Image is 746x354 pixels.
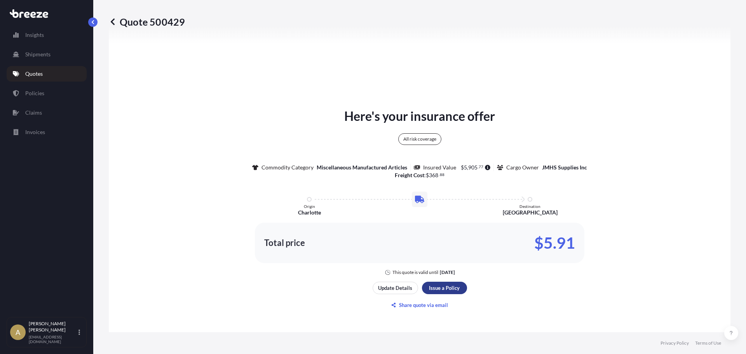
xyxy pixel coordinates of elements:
[29,321,77,333] p: [PERSON_NAME] [PERSON_NAME]
[25,109,42,117] p: Claims
[395,172,424,178] b: Freight Cost
[503,209,558,216] p: [GEOGRAPHIC_DATA]
[423,164,456,171] p: Insured Value
[264,239,305,247] p: Total price
[426,173,429,178] span: $
[344,107,495,126] p: Here's your insurance offer
[16,328,20,336] span: A
[7,124,87,140] a: Invoices
[399,301,448,309] p: Share quote via email
[464,165,467,170] span: 5
[378,284,412,292] p: Update Details
[7,47,87,62] a: Shipments
[261,164,314,171] p: Commodity Category
[25,89,44,97] p: Policies
[479,166,483,168] span: 77
[304,204,315,209] p: Origin
[478,166,479,168] span: .
[534,237,575,249] p: $5.91
[468,165,478,170] span: 905
[373,299,467,311] button: Share quote via email
[395,171,444,179] p: :
[461,165,464,170] span: $
[25,31,44,39] p: Insights
[429,173,438,178] span: 368
[440,269,455,276] p: [DATE]
[29,335,77,344] p: [EMAIL_ADDRESS][DOMAIN_NAME]
[398,133,441,145] div: All risk coverage
[392,269,438,276] p: This quote is valid until
[25,51,51,58] p: Shipments
[25,70,43,78] p: Quotes
[7,27,87,43] a: Insights
[422,282,467,294] button: Issue a Policy
[429,284,460,292] p: Issue a Policy
[695,340,721,346] a: Terms of Use
[7,85,87,101] a: Policies
[7,66,87,82] a: Quotes
[25,128,45,136] p: Invoices
[661,340,689,346] a: Privacy Policy
[467,165,468,170] span: ,
[519,204,540,209] p: Destination
[109,16,185,28] p: Quote 500429
[440,173,444,176] span: 88
[298,209,321,216] p: Charlotte
[7,105,87,120] a: Claims
[439,173,439,176] span: .
[506,164,539,171] p: Cargo Owner
[542,164,587,171] p: JMHS Supplies Inc
[373,282,418,294] button: Update Details
[317,164,407,171] p: Miscellaneous Manufactured Articles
